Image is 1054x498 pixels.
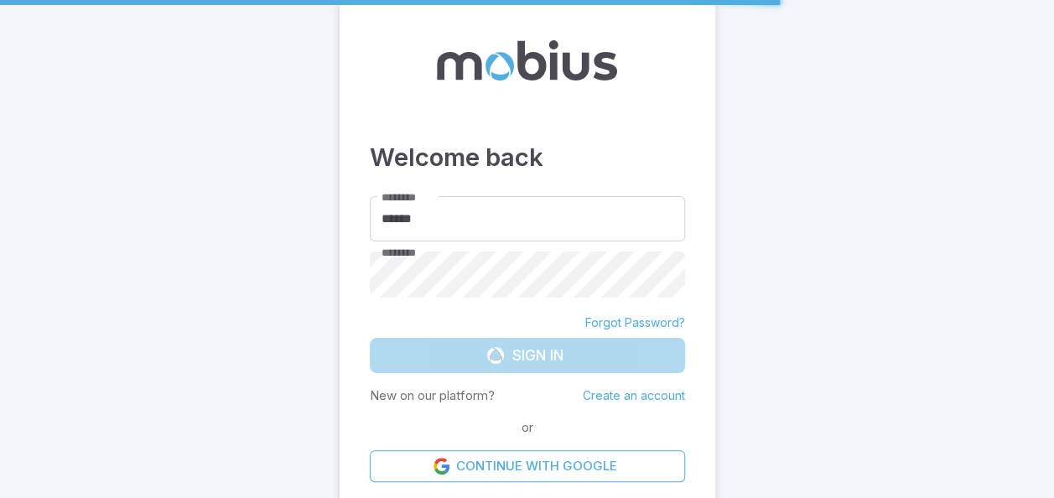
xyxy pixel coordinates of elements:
[370,139,685,176] h3: Welcome back
[370,450,685,482] a: Continue with Google
[517,418,537,437] span: or
[370,386,495,405] p: New on our platform?
[583,388,685,402] a: Create an account
[585,314,685,331] a: Forgot Password?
